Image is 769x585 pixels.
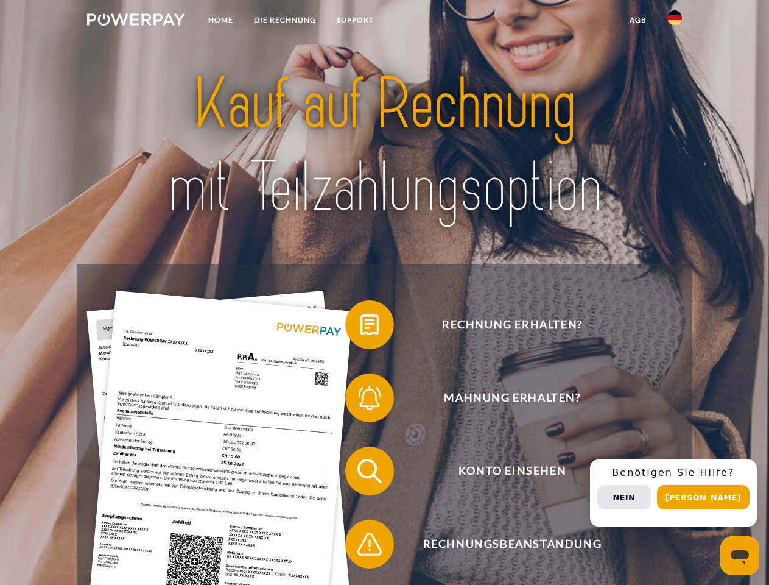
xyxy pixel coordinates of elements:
iframe: Schaltfläche zum Öffnen des Messaging-Fensters [720,536,759,575]
button: Rechnungsbeanstandung [345,520,662,569]
img: de [667,10,682,25]
img: title-powerpay_de.svg [116,58,653,233]
span: Rechnung erhalten? [363,300,661,349]
button: Nein [597,485,651,509]
span: Rechnungsbeanstandung [363,520,661,569]
img: qb_bill.svg [354,310,385,340]
div: Schnellhilfe [590,459,757,526]
a: agb [619,9,657,31]
img: qb_bell.svg [354,383,385,413]
button: Konto einsehen [345,447,662,495]
h3: Benötigen Sie Hilfe? [597,467,750,479]
button: Mahnung erhalten? [345,374,662,422]
button: Rechnung erhalten? [345,300,662,349]
a: SUPPORT [326,9,384,31]
span: Mahnung erhalten? [363,374,661,422]
a: DIE RECHNUNG [244,9,326,31]
button: [PERSON_NAME] [657,485,750,509]
span: Konto einsehen [363,447,661,495]
img: logo-powerpay-white.svg [87,13,185,26]
img: qb_search.svg [354,456,385,486]
a: Home [198,9,244,31]
img: qb_warning.svg [354,529,385,559]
